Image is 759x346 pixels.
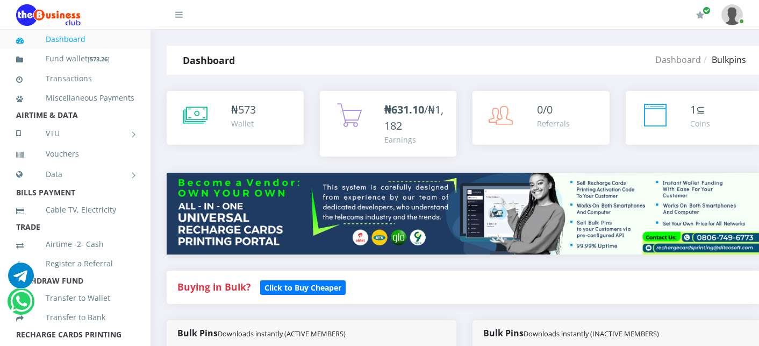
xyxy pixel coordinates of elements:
a: ₦631.10/₦1,182 Earnings [320,91,457,157]
a: VTU [16,120,134,147]
small: Downloads instantly (INACTIVE MEMBERS) [524,329,659,338]
img: Logo [16,4,81,26]
span: 1 [690,102,696,117]
li: Bulkpins [701,53,746,66]
a: Airtime -2- Cash [16,232,134,257]
a: Transfer to Bank [16,305,134,330]
a: Data [16,161,134,188]
div: Wallet [231,118,256,129]
a: 0/0 Referrals [472,91,610,145]
span: Renew/Upgrade Subscription [703,6,711,15]
a: Fund wallet[573.26] [16,46,134,72]
strong: Bulk Pins [177,327,346,339]
small: Downloads instantly (ACTIVE MEMBERS) [218,329,346,338]
b: Click to Buy Cheaper [264,283,341,293]
div: Earnings [384,134,446,145]
small: [ ] [88,55,110,63]
div: Referrals [537,118,570,129]
span: 573 [238,102,256,117]
a: Click to Buy Cheaper [260,280,346,293]
a: Register a Referral [16,251,134,276]
a: Vouchers [16,142,134,166]
a: Transactions [16,66,134,91]
a: ₦573 Wallet [167,91,304,145]
strong: Buying in Bulk? [177,280,250,293]
a: Miscellaneous Payments [16,86,134,110]
a: Dashboard [655,54,701,66]
div: Coins [690,118,710,129]
a: Dashboard [16,27,134,52]
i: Renew/Upgrade Subscription [696,11,704,19]
strong: Dashboard [183,54,235,67]
a: Chat for support [10,296,32,314]
strong: Bulk Pins [483,327,659,339]
span: /₦1,182 [384,102,443,133]
a: Transfer to Wallet [16,286,134,310]
span: 0/0 [537,102,553,117]
b: 573.26 [90,55,108,63]
a: Chat for support [8,271,34,288]
a: Cable TV, Electricity [16,197,134,222]
b: ₦631.10 [384,102,424,117]
div: ₦ [231,102,256,118]
div: ⊆ [690,102,710,118]
img: User [721,4,743,25]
